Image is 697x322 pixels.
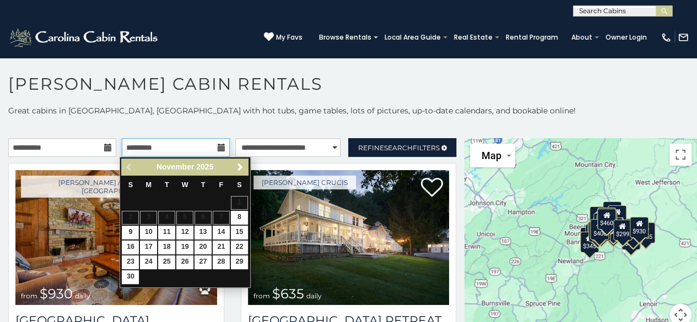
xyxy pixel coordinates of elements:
[234,160,247,174] a: Next
[15,170,217,305] img: Appalachian Mountain Lodge
[566,30,598,45] a: About
[669,144,691,166] button: Toggle fullscreen view
[500,30,564,45] a: Rental Program
[661,32,672,43] img: phone-regular-white.png
[21,176,217,198] a: [PERSON_NAME] / Blowing Rock, [GEOGRAPHIC_DATA]
[194,226,212,239] a: 13
[264,32,302,43] a: My Favs
[231,226,248,239] a: 15
[592,220,611,241] div: $485
[597,207,616,228] div: $565
[384,144,413,152] span: Search
[140,226,157,239] a: 10
[253,176,356,189] a: [PERSON_NAME] Crucis
[213,226,230,239] a: 14
[236,163,245,172] span: Next
[158,241,175,254] a: 18
[158,255,175,269] a: 25
[600,30,652,45] a: Owner Login
[122,270,139,284] a: 30
[624,222,642,243] div: $299
[182,181,188,189] span: Wednesday
[194,241,212,254] a: 20
[176,255,193,269] a: 26
[272,286,304,302] span: $635
[248,170,450,305] a: Valley Farmhouse Retreat from $635 daily
[165,181,169,189] span: Tuesday
[590,206,608,227] div: $635
[122,241,139,254] a: 16
[636,222,655,243] div: $355
[21,292,37,300] span: from
[15,170,217,305] a: Appalachian Mountain Lodge from $930 daily
[75,292,90,300] span: daily
[231,255,248,269] a: 29
[8,26,161,48] img: White-1-2.png
[603,201,622,222] div: $320
[122,255,139,269] a: 23
[420,177,442,200] a: Add to favorites
[597,209,616,230] div: $460
[580,232,599,253] div: $345
[40,286,73,302] span: $930
[590,219,609,240] div: $400
[140,241,157,254] a: 17
[158,226,175,239] a: 11
[122,226,139,239] a: 9
[588,221,607,242] div: $325
[449,30,498,45] a: Real Estate
[608,205,626,226] div: $250
[140,255,157,269] a: 24
[156,162,194,171] span: November
[201,181,206,189] span: Thursday
[379,30,446,45] a: Local Area Guide
[196,162,213,171] span: 2025
[253,292,270,300] span: from
[231,241,248,254] a: 22
[604,220,623,241] div: $315
[248,170,450,305] img: Valley Farmhouse Retreat
[622,228,641,249] div: $365
[470,144,515,167] button: Change map style
[630,217,649,238] div: $930
[219,181,224,189] span: Friday
[194,255,212,269] a: 27
[176,241,193,254] a: 19
[678,32,689,43] img: mail-regular-white.png
[128,181,133,189] span: Sunday
[314,30,377,45] a: Browse Rentals
[176,226,193,239] a: 12
[358,144,440,152] span: Refine Filters
[306,292,322,300] span: daily
[276,32,302,42] span: My Favs
[613,219,632,240] div: $299
[146,181,152,189] span: Monday
[481,150,501,161] span: Map
[213,255,230,269] a: 28
[213,241,230,254] a: 21
[348,138,456,157] a: RefineSearchFilters
[237,181,241,189] span: Saturday
[231,211,248,225] a: 8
